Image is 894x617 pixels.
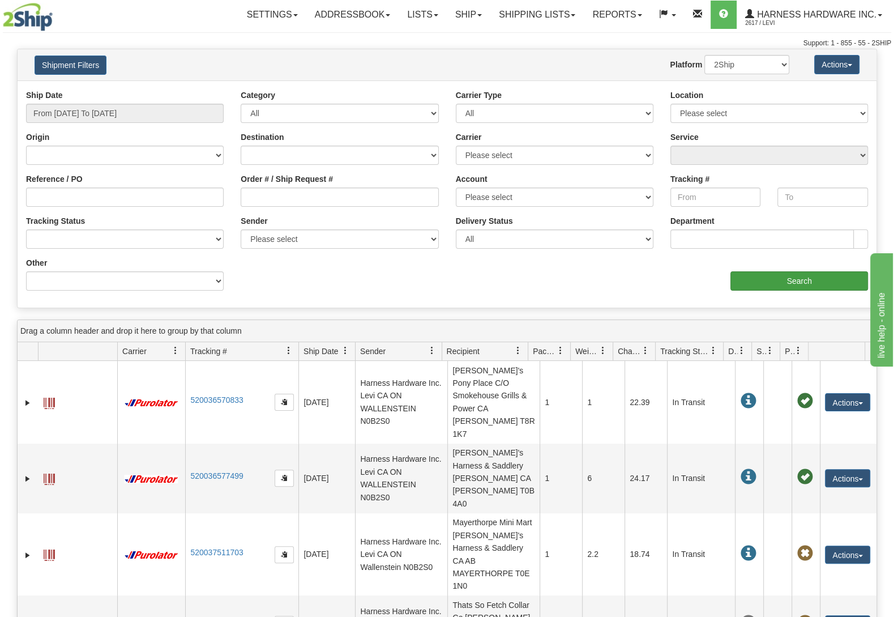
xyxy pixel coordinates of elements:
[670,188,761,207] input: From
[190,346,227,357] span: Tracking #
[785,346,794,357] span: Pickup Status
[355,361,447,444] td: Harness Hardware Inc. Levi CA ON WALLENSTEIN N0B2S0
[360,346,386,357] span: Sender
[298,361,355,444] td: [DATE]
[44,393,55,411] a: Label
[35,56,106,75] button: Shipment Filters
[22,550,33,561] a: Expand
[868,250,893,366] iframe: chat widget
[660,346,709,357] span: Tracking Status
[122,475,180,483] img: 11 - Purolator
[540,361,582,444] td: 1
[22,473,33,484] a: Expand
[275,546,294,563] button: Copy to clipboard
[190,395,243,405] a: 520036570833
[670,215,715,227] label: Department
[447,444,540,513] td: [PERSON_NAME]'s Harness & Saddlery [PERSON_NAME] CA [PERSON_NAME] T0B 4A0
[740,469,756,485] span: In Transit
[745,18,830,29] span: 2617 / Levi
[754,10,876,19] span: Harness Hardware Inc.
[275,470,294,487] button: Copy to clipboard
[3,39,891,48] div: Support: 1 - 855 - 55 - 2SHIP
[336,341,355,360] a: Ship Date filter column settings
[730,271,868,291] input: Search
[26,257,47,269] label: Other
[456,215,513,227] label: Delivery Status
[241,90,275,101] label: Category
[582,444,624,513] td: 6
[241,173,333,185] label: Order # / Ship Request #
[797,546,812,561] span: Pickup Not Assigned
[670,59,702,70] label: Platform
[760,341,780,360] a: Shipment Issues filter column settings
[447,361,540,444] td: [PERSON_NAME]'s Pony Place C/O Smokehouse Grills & Power CA [PERSON_NAME] T8R 1K7
[728,346,738,357] span: Delivery Status
[275,394,294,411] button: Copy to clipboard
[44,544,55,563] a: Label
[582,361,624,444] td: 1
[667,444,735,513] td: In Transit
[26,131,49,143] label: Origin
[551,341,570,360] a: Packages filter column settings
[241,131,284,143] label: Destination
[825,393,870,411] button: Actions
[825,469,870,487] button: Actions
[797,469,812,485] span: Pickup Successfully created
[540,444,582,513] td: 1
[190,471,243,480] a: 520036577499
[732,341,751,360] a: Delivery Status filter column settings
[447,346,480,357] span: Recipient
[456,131,482,143] label: Carrier
[593,341,613,360] a: Weight filter column settings
[122,551,180,559] img: 11 - Purolator
[238,1,306,29] a: Settings
[575,346,599,357] span: Weight
[624,361,667,444] td: 22.39
[298,513,355,596] td: [DATE]
[166,341,185,360] a: Carrier filter column settings
[756,346,766,357] span: Shipment Issues
[306,1,399,29] a: Addressbook
[618,346,641,357] span: Charge
[636,341,655,360] a: Charge filter column settings
[298,444,355,513] td: [DATE]
[122,399,180,407] img: 11 - Purolator
[777,188,868,207] input: To
[797,393,812,409] span: Pickup Successfully created
[825,546,870,564] button: Actions
[447,1,490,29] a: Ship
[508,341,528,360] a: Recipient filter column settings
[447,513,540,596] td: Mayerthorpe Mini Mart [PERSON_NAME]'s Harness & Saddlery CA AB MAYERTHORPE T0E 1N0
[670,131,699,143] label: Service
[814,55,859,74] button: Actions
[670,90,703,101] label: Location
[740,546,756,561] span: In Transit
[456,173,487,185] label: Account
[355,444,447,513] td: Harness Hardware Inc. Levi CA ON WALLENSTEIN N0B2S0
[740,393,756,409] span: In Transit
[22,397,33,409] a: Expand
[122,346,147,357] span: Carrier
[540,513,582,596] td: 1
[190,548,243,557] a: 520037511703
[241,215,267,227] label: Sender
[26,215,85,227] label: Tracking Status
[670,173,709,185] label: Tracking #
[624,444,667,513] td: 24.17
[26,173,83,185] label: Reference / PO
[490,1,584,29] a: Shipping lists
[422,341,442,360] a: Sender filter column settings
[456,90,502,101] label: Carrier Type
[18,320,876,342] div: grid grouping header
[3,3,53,31] img: logo2617.jpg
[582,513,624,596] td: 2.2
[667,361,735,444] td: In Transit
[533,346,557,357] span: Packages
[26,90,63,101] label: Ship Date
[584,1,650,29] a: Reports
[789,341,808,360] a: Pickup Status filter column settings
[44,469,55,487] a: Label
[704,341,723,360] a: Tracking Status filter column settings
[399,1,446,29] a: Lists
[737,1,891,29] a: Harness Hardware Inc. 2617 / Levi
